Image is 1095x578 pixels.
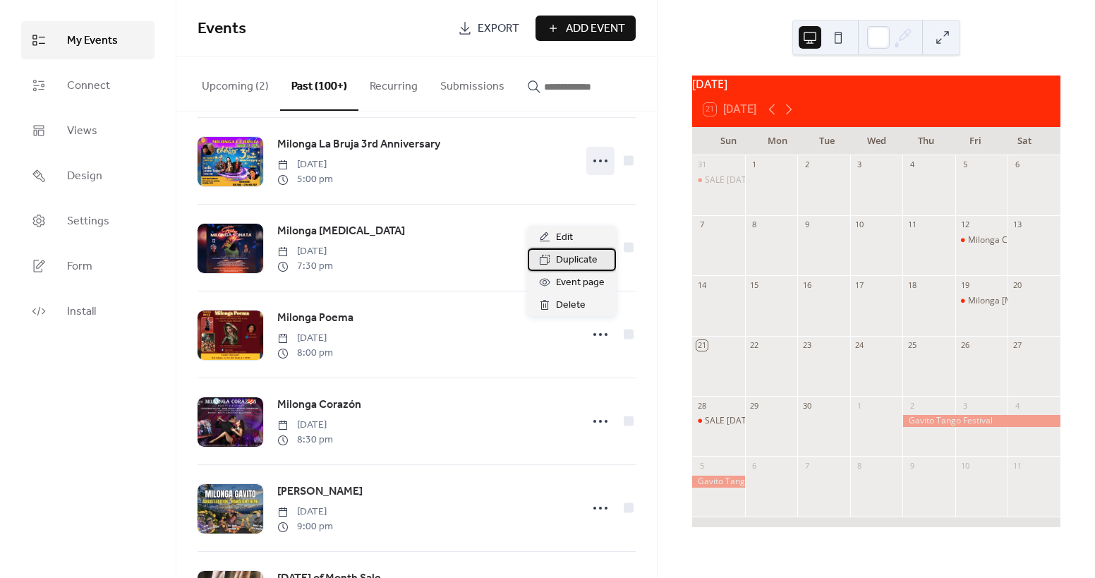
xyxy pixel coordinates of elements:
div: 3 [960,400,970,411]
div: 6 [1012,159,1022,170]
span: Delete [556,297,586,314]
div: SALE Last Sunday of Month [692,415,745,427]
div: 11 [907,219,917,230]
div: 4 [1012,400,1022,411]
a: Views [21,112,155,150]
span: Event page [556,275,605,291]
div: 9 [801,219,812,230]
div: Tue [802,127,852,155]
div: 19 [960,279,970,290]
div: 25 [907,340,917,351]
a: Milonga La Bruja 3rd Anniversary [277,136,440,154]
div: 6 [749,460,760,471]
div: 8 [749,219,760,230]
span: Form [67,258,92,275]
a: Settings [21,202,155,240]
div: 1 [854,400,865,411]
span: Export [478,20,519,37]
button: Upcoming (2) [190,57,280,109]
div: 24 [854,340,865,351]
span: Views [67,123,97,140]
div: 11 [1012,460,1022,471]
div: 13 [1012,219,1022,230]
div: SALE Last Sunday of Month [692,174,745,186]
span: 9:00 pm [277,519,333,534]
div: 18 [907,279,917,290]
button: Past (100+) [280,57,358,111]
span: 8:30 pm [277,433,333,447]
div: Fri [950,127,1000,155]
span: Settings [67,213,109,230]
a: [PERSON_NAME] [277,483,363,501]
a: Milonga Poema [277,309,353,327]
button: Add Event [536,16,636,41]
span: Install [67,303,96,320]
div: 5 [960,159,970,170]
div: 5 [696,460,707,471]
button: Submissions [429,57,516,109]
a: Install [21,292,155,330]
span: Milonga Poema [277,310,353,327]
span: 8:00 pm [277,346,333,361]
div: 31 [696,159,707,170]
span: 5:00 pm [277,172,333,187]
div: [DATE] [692,76,1060,92]
div: 2 [907,400,917,411]
div: Sun [703,127,753,155]
span: Duplicate [556,252,598,269]
div: 15 [749,279,760,290]
div: 23 [801,340,812,351]
div: 29 [749,400,760,411]
span: Milonga La Bruja 3rd Anniversary [277,136,440,153]
span: [DATE] [277,418,333,433]
div: 28 [696,400,707,411]
div: 17 [854,279,865,290]
div: 26 [960,340,970,351]
div: Milonga [MEDICAL_DATA] [968,295,1070,307]
span: [DATE] [277,244,333,259]
span: Design [67,168,102,185]
div: Mon [753,127,802,155]
span: [PERSON_NAME] [277,483,363,500]
div: 14 [696,279,707,290]
a: Milonga [MEDICAL_DATA] [277,222,405,241]
div: Gavito Tango Festival [692,476,745,488]
span: Milonga Corazón [277,397,361,414]
div: 27 [1012,340,1022,351]
span: Connect [67,78,110,95]
span: Edit [556,229,573,246]
a: My Events [21,21,155,59]
div: 2 [801,159,812,170]
span: 7:30 pm [277,259,333,274]
div: 3 [854,159,865,170]
div: Thu [901,127,950,155]
div: 4 [907,159,917,170]
div: 10 [854,219,865,230]
a: Form [21,247,155,285]
div: SALE [DATE] of Month [705,415,792,427]
span: My Events [67,32,118,49]
div: 21 [696,340,707,351]
span: Add Event [566,20,625,37]
button: Recurring [358,57,429,109]
div: 1 [749,159,760,170]
span: [DATE] [277,331,333,346]
div: Milonga Sonata [955,295,1008,307]
a: Design [21,157,155,195]
div: 30 [801,400,812,411]
div: Milonga Corazón [968,234,1035,246]
div: 7 [696,219,707,230]
div: 22 [749,340,760,351]
div: 9 [907,460,917,471]
div: 16 [801,279,812,290]
div: Gavito Tango Festival [902,415,1060,427]
span: [DATE] [277,505,333,519]
div: 10 [960,460,970,471]
div: 20 [1012,279,1022,290]
div: Wed [852,127,901,155]
span: Milonga [MEDICAL_DATA] [277,223,405,240]
a: Connect [21,66,155,104]
div: Milonga Corazón [955,234,1008,246]
div: 12 [960,219,970,230]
